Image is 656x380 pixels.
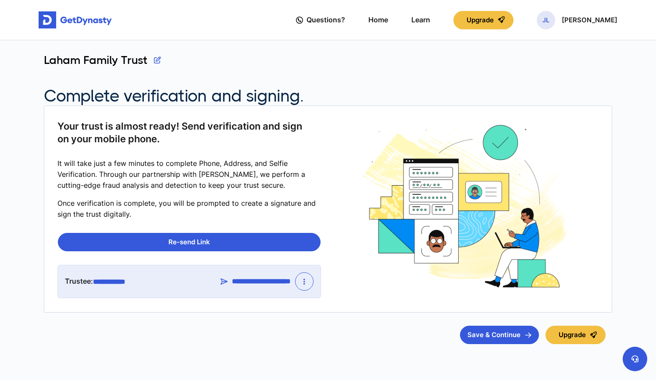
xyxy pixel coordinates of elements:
[368,7,388,32] a: Home
[537,11,555,29] span: JL
[65,277,93,285] span: Trustee:
[307,12,345,28] span: Questions?
[39,11,112,29] img: Get started for free with Dynasty Trust Company
[44,53,612,80] div: Laham Family Trust
[57,158,321,190] p: It will take just a few minutes to complete Phone, Address, and Selfie Verification. Through our ...
[57,198,321,220] p: Once verification is complete, you will be prompted to create a signature and sign the trust digi...
[57,120,314,145] span: Your trust is almost ready! Send verification and sign on your mobile phone.
[460,326,539,344] button: Save & Continue
[453,11,513,29] button: Upgrade
[562,17,617,24] p: [PERSON_NAME]
[296,7,345,32] a: Questions?
[545,326,606,344] button: Upgrade
[58,233,321,251] button: Re-send Link
[44,86,304,106] h2: Complete verification and signing.
[356,120,578,292] img: Identity Verification and Signing
[411,7,430,32] a: Learn
[537,11,617,29] button: JL[PERSON_NAME]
